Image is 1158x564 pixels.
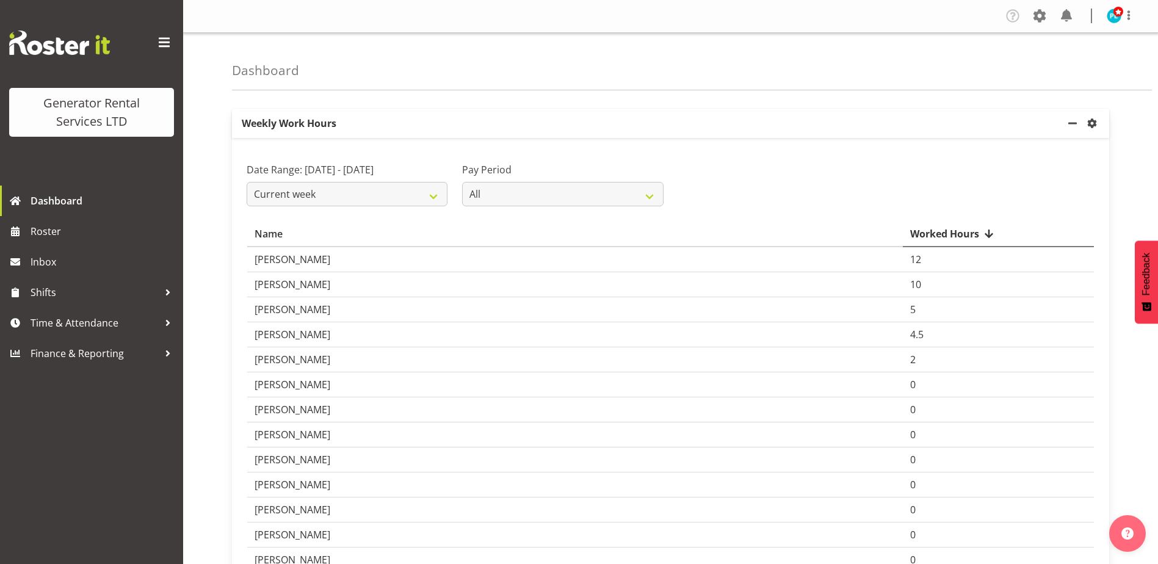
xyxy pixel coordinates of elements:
a: settings [1085,116,1104,131]
td: [PERSON_NAME] [247,472,903,497]
span: 12 [910,253,921,266]
td: [PERSON_NAME] [247,422,903,447]
td: [PERSON_NAME] [247,247,903,272]
span: 10 [910,278,921,291]
p: Weekly Work Hours [232,109,1065,138]
td: [PERSON_NAME] [247,272,903,297]
span: 0 [910,453,916,466]
td: [PERSON_NAME] [247,397,903,422]
a: minimize [1065,109,1085,138]
td: [PERSON_NAME] [247,447,903,472]
span: 0 [910,378,916,391]
span: Worked Hours [910,226,979,241]
td: [PERSON_NAME] [247,522,903,548]
span: Name [255,226,283,241]
span: Finance & Reporting [31,344,159,363]
label: Date Range: [DATE] - [DATE] [247,162,447,177]
td: [PERSON_NAME] [247,347,903,372]
span: 2 [910,353,916,366]
span: Inbox [31,253,177,271]
img: payrol-lady11294.jpg [1107,9,1121,23]
span: 5 [910,303,916,316]
span: 0 [910,503,916,516]
td: [PERSON_NAME] [247,322,903,347]
button: Feedback - Show survey [1135,240,1158,324]
h4: Dashboard [232,63,299,78]
span: Time & Attendance [31,314,159,332]
img: Rosterit website logo [9,31,110,55]
td: [PERSON_NAME] [247,372,903,397]
span: Dashboard [31,192,177,210]
img: help-xxl-2.png [1121,527,1134,540]
span: Roster [31,222,177,240]
div: Generator Rental Services LTD [21,94,162,131]
td: [PERSON_NAME] [247,497,903,522]
span: 0 [910,528,916,541]
span: Feedback [1141,253,1152,295]
span: 0 [910,428,916,441]
td: [PERSON_NAME] [247,297,903,322]
span: Shifts [31,283,159,302]
label: Pay Period [462,162,663,177]
span: 0 [910,478,916,491]
span: 4.5 [910,328,924,341]
span: 0 [910,403,916,416]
